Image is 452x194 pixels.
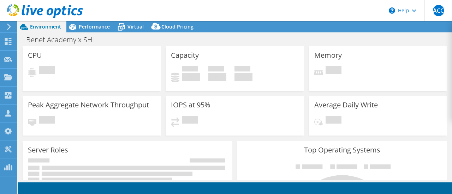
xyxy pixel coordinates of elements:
span: Virtual [127,23,144,30]
span: Used [182,66,198,73]
span: ACC [433,5,444,16]
h3: Memory [314,51,342,59]
h3: Server Roles [28,146,68,154]
h3: CPU [28,51,42,59]
span: Free [208,66,224,73]
h3: Top Operating Systems [243,146,442,154]
span: Cloud Pricing [161,23,194,30]
span: Environment [30,23,61,30]
h4: 0 GiB [182,73,200,81]
span: Performance [79,23,110,30]
span: Pending [39,66,55,76]
h4: 0 GiB [208,73,226,81]
span: Pending [39,116,55,125]
h1: Benet Academy x SHI [23,36,105,44]
svg: \n [389,7,395,14]
span: Pending [182,116,198,125]
span: Pending [326,66,341,76]
h3: Capacity [171,51,199,59]
span: Pending [326,116,341,125]
h4: 0 GiB [234,73,252,81]
h3: Average Daily Write [314,101,378,109]
h3: Peak Aggregate Network Throughput [28,101,149,109]
span: Total [234,66,250,73]
h3: IOPS at 95% [171,101,210,109]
